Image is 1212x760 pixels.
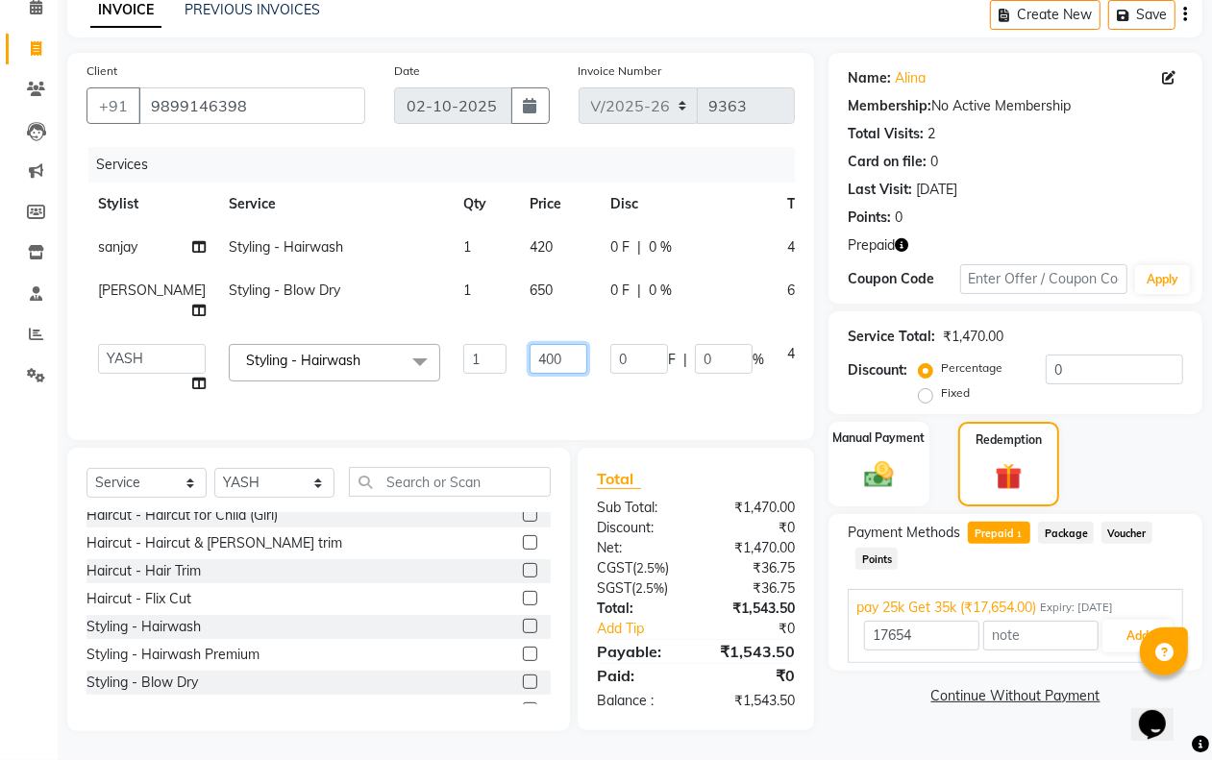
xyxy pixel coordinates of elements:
a: Continue Without Payment [832,686,1199,706]
button: Apply [1135,265,1190,294]
span: Styling - Hairwash [246,352,360,369]
input: Search or Scan [349,467,551,497]
div: ₹1,470.00 [943,327,1003,347]
div: 2 [928,124,935,144]
label: Redemption [976,431,1042,449]
span: 1 [1014,529,1025,541]
button: Add [1102,620,1173,652]
div: Services [88,147,809,183]
div: ₹1,470.00 [696,498,809,518]
span: Prepaid [848,235,895,256]
span: 650 [530,282,553,299]
img: _gift.svg [987,460,1030,494]
div: ₹36.75 [696,578,809,599]
span: CGST [597,559,632,576]
input: note [983,621,1099,650]
span: Total [597,469,641,489]
div: Total Visits: [848,124,924,144]
span: Prepaid [968,522,1030,544]
div: Discount: [848,360,907,380]
span: | [683,350,687,370]
a: Add Tip [582,619,715,639]
label: Invoice Number [579,62,662,80]
span: 682.5 [787,282,821,299]
span: 1 [463,238,471,256]
th: Qty [452,183,518,226]
div: ₹1,470.00 [696,538,809,558]
th: Price [518,183,599,226]
div: Discount: [582,518,696,538]
a: x [360,352,369,369]
div: Last Visit: [848,180,912,200]
div: Coupon Code [848,269,959,289]
iframe: chat widget [1131,683,1193,741]
span: 0 % [649,237,672,257]
span: 441 [787,238,810,256]
div: ₹1,543.50 [696,691,809,711]
div: ₹0 [696,518,809,538]
span: Voucher [1101,522,1152,544]
div: Styling - Blow Dry + Wash [87,700,250,721]
div: Total: [582,599,696,619]
div: ₹0 [715,619,809,639]
button: +91 [87,87,140,124]
div: [DATE] [916,180,957,200]
div: Points: [848,208,891,228]
div: Balance : [582,691,696,711]
label: Fixed [941,384,970,402]
div: ₹1,543.50 [696,599,809,619]
span: 2.5% [635,580,664,596]
span: F [668,350,676,370]
div: Haircut - Flix Cut [87,589,191,609]
span: 0 F [610,237,630,257]
th: Service [217,183,452,226]
div: Paid: [582,664,696,687]
div: Haircut - Haircut for Child (Girl) [87,505,278,526]
div: Styling - Blow Dry [87,673,198,693]
th: Disc [599,183,776,226]
span: Payment Methods [848,523,960,543]
input: Amount [864,621,979,650]
div: Card on file: [848,152,927,172]
span: sanjay [98,238,137,256]
span: SGST [597,579,631,597]
div: No Active Membership [848,96,1183,116]
div: Haircut - Hair Trim [87,561,201,581]
label: Manual Payment [833,429,926,447]
img: _cash.svg [855,458,902,491]
label: Percentage [941,359,1002,377]
div: ₹36.75 [696,558,809,578]
div: Payable: [582,640,696,663]
div: 0 [930,152,938,172]
div: Haircut - Haircut & [PERSON_NAME] trim [87,533,342,553]
a: PREVIOUS INVOICES [185,1,320,18]
div: ₹1,543.50 [696,640,809,663]
th: Total [776,183,832,226]
div: Styling - Hairwash [87,617,201,637]
div: 0 [895,208,903,228]
div: ( ) [582,558,696,578]
span: 420 [787,345,810,362]
span: 2.5% [636,560,665,576]
div: Membership: [848,96,931,116]
div: Styling - Hairwash Premium [87,645,260,665]
span: 420 [530,238,553,256]
span: | [637,281,641,301]
span: % [753,350,764,370]
span: Package [1038,522,1094,544]
span: Styling - Hairwash [229,238,343,256]
span: 1 [463,282,471,299]
span: [PERSON_NAME] [98,282,206,299]
div: ( ) [582,578,696,599]
input: Search by Name/Mobile/Email/Code [138,87,365,124]
span: | [637,237,641,257]
span: 0 % [649,281,672,301]
a: Alina [895,68,926,88]
label: Client [87,62,117,80]
span: pay 25k Get 35k (₹17,654.00) [856,598,1036,618]
span: Points [855,548,898,570]
div: ₹0 [696,664,809,687]
div: Net: [582,538,696,558]
div: Name: [848,68,891,88]
span: Expiry: [DATE] [1040,600,1113,616]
